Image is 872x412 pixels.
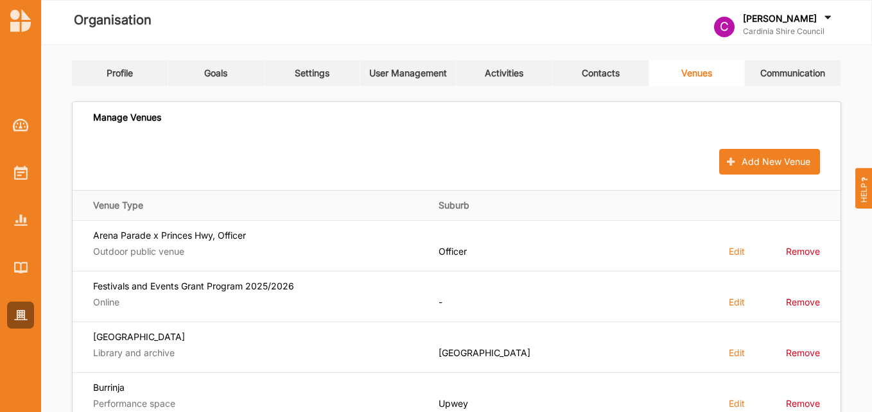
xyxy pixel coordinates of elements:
[485,67,523,79] div: Activities
[729,397,745,409] label: Edit
[430,190,685,220] th: Suburb
[93,280,421,292] label: Festivals and Events Grant Program 2025/2026
[439,296,442,308] label: -
[729,296,745,308] label: Edit
[295,67,329,79] div: Settings
[93,382,421,393] label: Burrinja
[14,166,28,180] img: Activities
[7,159,34,186] a: Activities
[107,67,133,79] div: Profile
[439,398,468,409] label: Upwey
[760,67,825,79] div: Communication
[93,296,421,308] label: Online
[369,67,447,79] div: User Management
[74,10,152,31] label: Organisation
[93,398,421,409] label: Performance space
[719,149,820,175] button: Add New Venue
[786,245,820,257] label: Remove
[729,245,745,257] label: Edit
[73,190,430,220] th: Venue Type
[93,112,161,123] div: Manage Venues
[439,347,530,359] label: [GEOGRAPHIC_DATA]
[743,13,817,24] label: [PERSON_NAME]
[93,331,421,343] label: [GEOGRAPHIC_DATA]
[786,347,820,359] label: Remove
[14,262,28,273] img: Library
[7,254,34,281] a: Library
[93,230,421,241] label: Arena Parade x Princes Hwy, Officer
[14,214,28,225] img: Reports
[7,112,34,139] a: Dashboard
[714,17,735,37] div: C
[93,347,421,359] label: Library and archive
[204,67,227,79] div: Goals
[13,119,29,132] img: Dashboard
[729,347,745,359] label: Edit
[10,9,31,32] img: logo
[93,246,421,257] label: Outdoor public venue
[786,397,820,409] label: Remove
[7,207,34,234] a: Reports
[786,296,820,308] label: Remove
[582,67,620,79] div: Contacts
[14,310,28,321] img: Organisation
[7,302,34,329] a: Organisation
[681,67,712,79] div: Venues
[439,246,467,257] label: Officer
[743,26,834,37] label: Cardinia Shire Council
